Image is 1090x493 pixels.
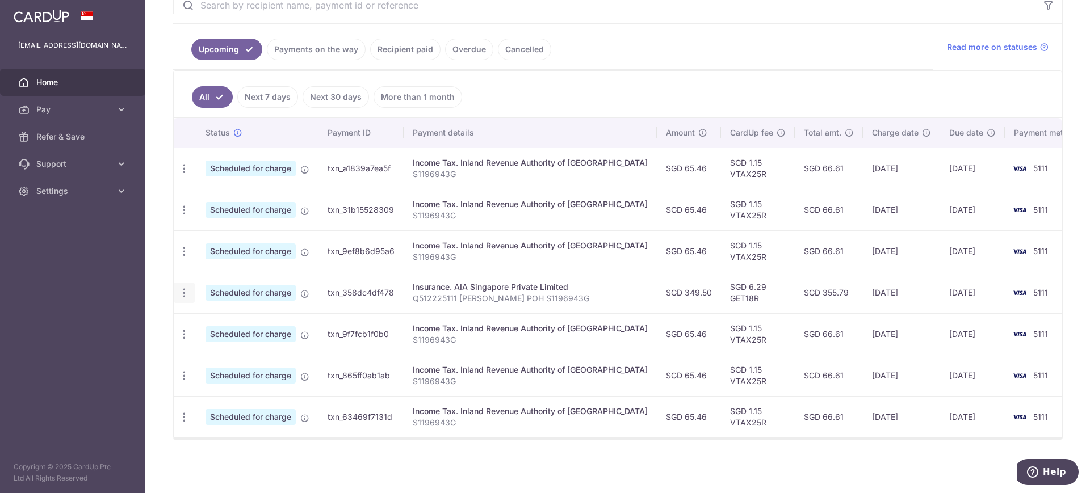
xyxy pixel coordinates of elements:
td: SGD 6.29 GET18R [721,272,795,313]
td: SGD 66.61 [795,230,863,272]
td: SGD 1.15 VTAX25R [721,189,795,230]
td: SGD 65.46 [657,230,721,272]
td: SGD 1.15 VTAX25R [721,148,795,189]
span: 5111 [1033,370,1048,380]
span: 5111 [1033,412,1048,422]
p: S1196943G [413,251,648,263]
td: [DATE] [863,396,940,437]
td: SGD 66.61 [795,189,863,230]
span: 5111 [1033,246,1048,256]
span: 5111 [1033,163,1048,173]
span: 5111 [1033,329,1048,339]
p: S1196943G [413,168,648,180]
td: txn_358dc4df478 [318,272,404,313]
p: S1196943G [413,334,648,345]
td: txn_31b15528309 [318,189,404,230]
a: Payments on the way [267,39,366,60]
span: Scheduled for charge [206,243,296,259]
td: SGD 66.61 [795,148,863,189]
span: Scheduled for charge [206,409,296,425]
td: SGD 66.61 [795,313,863,355]
a: All [192,86,233,108]
td: SGD 66.61 [795,355,863,396]
span: Status [206,127,230,138]
p: Q512225111 [PERSON_NAME] POH S1196943G [413,293,648,304]
span: Scheduled for charge [206,285,296,301]
span: Scheduled for charge [206,326,296,342]
td: [DATE] [940,396,1005,437]
td: [DATE] [863,272,940,313]
div: Insurance. AIA Singapore Private Limited [413,281,648,293]
a: Overdue [445,39,493,60]
div: Income Tax. Inland Revenue Authority of [GEOGRAPHIC_DATA] [413,364,648,376]
td: SGD 1.15 VTAX25R [721,396,795,437]
div: Income Tax. Inland Revenue Authority of [GEOGRAPHIC_DATA] [413,240,648,251]
div: Income Tax. Inland Revenue Authority of [GEOGRAPHIC_DATA] [413,406,648,417]
span: 5111 [1033,205,1048,214]
span: 5111 [1033,288,1048,297]
td: [DATE] [863,189,940,230]
a: Upcoming [191,39,262,60]
a: Next 30 days [303,86,369,108]
span: Scheduled for charge [206,202,296,218]
span: Due date [949,127,983,138]
td: txn_865ff0ab1ab [318,355,404,396]
div: Income Tax. Inland Revenue Authority of [GEOGRAPHIC_DATA] [413,157,648,168]
td: [DATE] [940,272,1005,313]
a: Recipient paid [370,39,441,60]
td: SGD 65.46 [657,189,721,230]
span: CardUp fee [730,127,773,138]
iframe: Opens a widget where you can find more information [1017,459,1079,487]
th: Payment details [404,118,657,148]
img: Bank Card [1008,410,1031,424]
td: SGD 65.46 [657,396,721,437]
span: Amount [666,127,695,138]
td: SGD 65.46 [657,313,721,355]
td: SGD 355.79 [795,272,863,313]
a: Cancelled [498,39,551,60]
td: [DATE] [940,148,1005,189]
th: Payment ID [318,118,404,148]
td: SGD 1.15 VTAX25R [721,313,795,355]
td: SGD 65.46 [657,355,721,396]
td: txn_9f7fcb1f0b0 [318,313,404,355]
td: [DATE] [863,355,940,396]
p: S1196943G [413,210,648,221]
span: Charge date [872,127,919,138]
td: SGD 1.15 VTAX25R [721,355,795,396]
a: Read more on statuses [947,41,1049,53]
p: [EMAIL_ADDRESS][DOMAIN_NAME] [18,40,127,51]
span: Settings [36,186,111,197]
span: Support [36,158,111,170]
span: Scheduled for charge [206,161,296,176]
span: Pay [36,104,111,115]
p: S1196943G [413,376,648,387]
span: Home [36,77,111,88]
span: Refer & Save [36,131,111,142]
img: Bank Card [1008,286,1031,300]
td: [DATE] [863,313,940,355]
div: Income Tax. Inland Revenue Authority of [GEOGRAPHIC_DATA] [413,199,648,210]
img: Bank Card [1008,203,1031,217]
td: SGD 66.61 [795,396,863,437]
img: Bank Card [1008,327,1031,341]
td: [DATE] [940,230,1005,272]
td: txn_a1839a7ea5f [318,148,404,189]
a: More than 1 month [374,86,462,108]
td: [DATE] [940,355,1005,396]
img: Bank Card [1008,162,1031,175]
div: Income Tax. Inland Revenue Authority of [GEOGRAPHIC_DATA] [413,323,648,334]
td: [DATE] [940,189,1005,230]
td: [DATE] [863,230,940,272]
td: txn_63469f7131d [318,396,404,437]
img: Bank Card [1008,245,1031,258]
td: SGD 1.15 VTAX25R [721,230,795,272]
td: SGD 65.46 [657,148,721,189]
td: [DATE] [940,313,1005,355]
span: Total amt. [804,127,841,138]
p: S1196943G [413,417,648,428]
span: Read more on statuses [947,41,1037,53]
a: Next 7 days [237,86,298,108]
img: Bank Card [1008,369,1031,382]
